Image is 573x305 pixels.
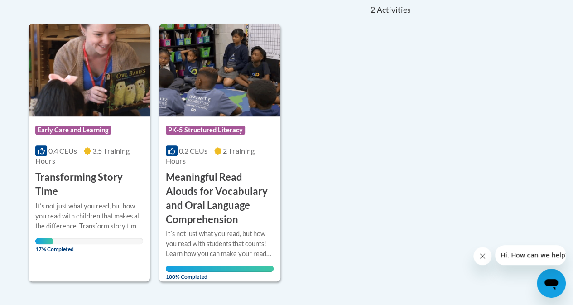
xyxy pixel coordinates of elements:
[35,170,143,198] h3: Transforming Story Time
[159,24,280,281] a: Course LogoPK-5 Structured Literacy0.2 CEUs2 Training Hours Meaningful Read Alouds for Vocabulary...
[29,24,150,116] img: Course Logo
[537,269,566,298] iframe: Button to launch messaging window
[159,24,280,116] img: Course Logo
[179,146,207,155] span: 0.2 CEUs
[376,5,410,15] span: Activities
[35,238,54,244] div: Your progress
[5,6,73,14] span: Hi. How can we help?
[166,170,274,226] h3: Meaningful Read Alouds for Vocabulary and Oral Language Comprehension
[48,146,77,155] span: 0.4 CEUs
[495,245,566,265] iframe: Message from company
[166,266,274,272] div: Your progress
[35,201,143,231] div: Itʹs not just what you read, but how you read with children that makes all the difference. Transf...
[371,5,375,15] span: 2
[35,238,54,252] span: 17% Completed
[166,229,274,259] div: Itʹs not just what you read, but how you read with students that counts! Learn how you can make y...
[35,126,111,135] span: Early Care and Learning
[29,24,150,281] a: Course LogoEarly Care and Learning0.4 CEUs3.5 Training Hours Transforming Story TimeItʹs not just...
[166,266,274,280] span: 100% Completed
[473,247,491,265] iframe: Close message
[166,126,245,135] span: PK-5 Structured Literacy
